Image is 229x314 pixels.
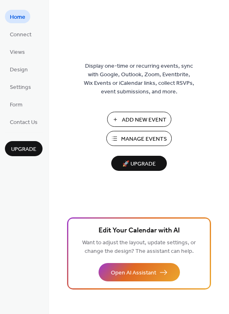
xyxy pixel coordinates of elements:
[10,48,25,57] span: Views
[106,131,172,146] button: Manage Events
[5,80,36,93] a: Settings
[11,145,36,154] span: Upgrade
[10,66,28,74] span: Design
[84,62,194,96] span: Display one-time or recurring events, sync with Google, Outlook, Zoom, Eventbrite, Wix Events or ...
[10,101,22,109] span: Form
[111,156,167,171] button: 🚀 Upgrade
[5,45,30,58] a: Views
[5,115,43,128] a: Contact Us
[5,62,33,76] a: Design
[5,97,27,111] a: Form
[116,159,162,170] span: 🚀 Upgrade
[122,116,166,124] span: Add New Event
[10,13,25,22] span: Home
[82,237,196,257] span: Want to adjust the layout, update settings, or change the design? The assistant can help.
[99,263,180,281] button: Open AI Assistant
[107,112,171,127] button: Add New Event
[5,27,36,41] a: Connect
[10,83,31,92] span: Settings
[99,225,180,237] span: Edit Your Calendar with AI
[5,141,43,156] button: Upgrade
[10,31,31,39] span: Connect
[111,269,156,277] span: Open AI Assistant
[5,10,30,23] a: Home
[121,135,167,144] span: Manage Events
[10,118,38,127] span: Contact Us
